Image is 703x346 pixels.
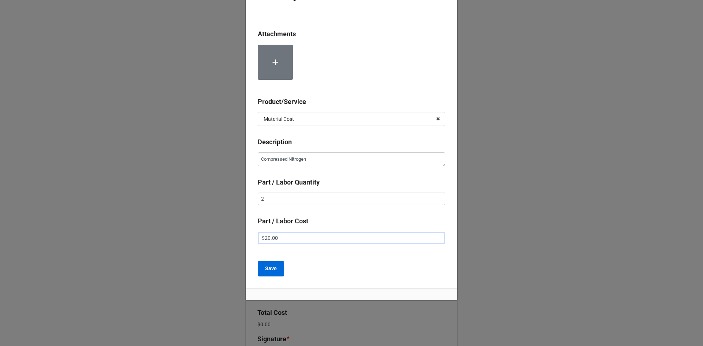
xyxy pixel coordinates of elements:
[264,116,294,122] div: Material Cost
[258,216,308,226] label: Part / Labor Cost
[258,29,296,39] label: Attachments
[258,261,284,276] button: Save
[258,177,320,187] label: Part / Labor Quantity
[265,265,277,272] b: Save
[258,152,445,166] textarea: Compressed Nitrogen
[258,97,306,107] label: Product/Service
[258,137,292,147] label: Description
